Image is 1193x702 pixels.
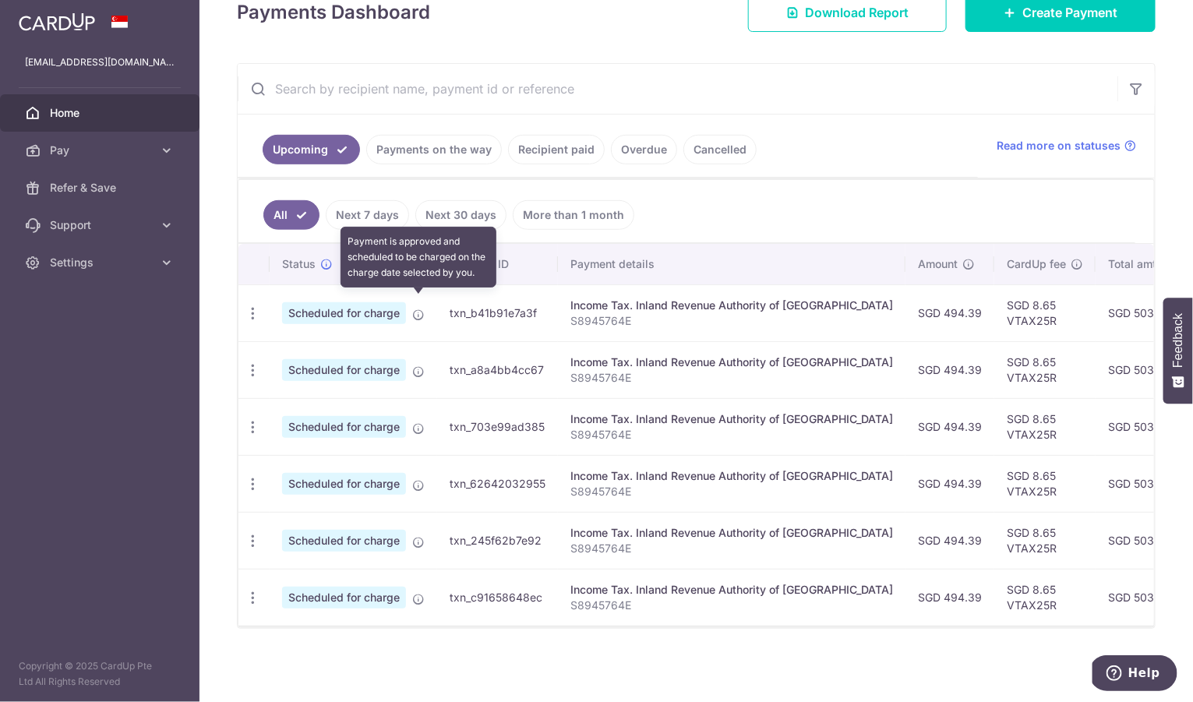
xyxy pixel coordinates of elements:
[905,341,994,398] td: SGD 494.39
[905,284,994,341] td: SGD 494.39
[1096,569,1189,626] td: SGD 503.04
[437,244,558,284] th: Payment ID
[994,455,1096,512] td: SGD 8.65 VTAX25R
[611,135,677,164] a: Overdue
[50,255,153,270] span: Settings
[994,341,1096,398] td: SGD 8.65 VTAX25R
[282,473,406,495] span: Scheduled for charge
[570,355,893,370] div: Income Tax. Inland Revenue Authority of [GEOGRAPHIC_DATA]
[50,105,153,121] span: Home
[1163,298,1193,404] button: Feedback - Show survey
[1096,455,1189,512] td: SGD 503.04
[1007,256,1066,272] span: CardUp fee
[341,227,496,288] div: Payment is approved and scheduled to be charged on the charge date selected by you.
[805,3,909,22] span: Download Report
[25,55,175,70] p: [EMAIL_ADDRESS][DOMAIN_NAME]
[570,541,893,556] p: S8945764E
[905,512,994,569] td: SGD 494.39
[437,455,558,512] td: txn_62642032955
[263,135,360,164] a: Upcoming
[50,217,153,233] span: Support
[282,587,406,609] span: Scheduled for charge
[415,200,506,230] a: Next 30 days
[238,64,1117,114] input: Search by recipient name, payment id or reference
[570,598,893,613] p: S8945764E
[570,582,893,598] div: Income Tax. Inland Revenue Authority of [GEOGRAPHIC_DATA]
[570,525,893,541] div: Income Tax. Inland Revenue Authority of [GEOGRAPHIC_DATA]
[905,398,994,455] td: SGD 494.39
[1096,284,1189,341] td: SGD 503.04
[994,569,1096,626] td: SGD 8.65 VTAX25R
[1108,256,1159,272] span: Total amt.
[1092,655,1177,694] iframe: Opens a widget where you can find more information
[437,398,558,455] td: txn_703e99ad385
[997,138,1136,153] a: Read more on statuses
[570,370,893,386] p: S8945764E
[997,138,1121,153] span: Read more on statuses
[263,200,319,230] a: All
[905,569,994,626] td: SGD 494.39
[994,284,1096,341] td: SGD 8.65 VTAX25R
[437,341,558,398] td: txn_a8a4bb4cc67
[50,180,153,196] span: Refer & Save
[918,256,958,272] span: Amount
[326,200,409,230] a: Next 7 days
[282,530,406,552] span: Scheduled for charge
[282,416,406,438] span: Scheduled for charge
[570,468,893,484] div: Income Tax. Inland Revenue Authority of [GEOGRAPHIC_DATA]
[1171,313,1185,368] span: Feedback
[558,244,905,284] th: Payment details
[905,455,994,512] td: SGD 494.39
[508,135,605,164] a: Recipient paid
[570,411,893,427] div: Income Tax. Inland Revenue Authority of [GEOGRAPHIC_DATA]
[570,298,893,313] div: Income Tax. Inland Revenue Authority of [GEOGRAPHIC_DATA]
[19,12,95,31] img: CardUp
[50,143,153,158] span: Pay
[683,135,757,164] a: Cancelled
[437,284,558,341] td: txn_b41b91e7a3f
[1096,398,1189,455] td: SGD 503.04
[366,135,502,164] a: Payments on the way
[282,302,406,324] span: Scheduled for charge
[994,398,1096,455] td: SGD 8.65 VTAX25R
[1096,512,1189,569] td: SGD 503.04
[282,359,406,381] span: Scheduled for charge
[570,484,893,499] p: S8945764E
[1096,341,1189,398] td: SGD 503.04
[1022,3,1117,22] span: Create Payment
[437,512,558,569] td: txn_245f62b7e92
[513,200,634,230] a: More than 1 month
[282,256,316,272] span: Status
[994,512,1096,569] td: SGD 8.65 VTAX25R
[570,427,893,443] p: S8945764E
[437,569,558,626] td: txn_c91658648ec
[570,313,893,329] p: S8945764E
